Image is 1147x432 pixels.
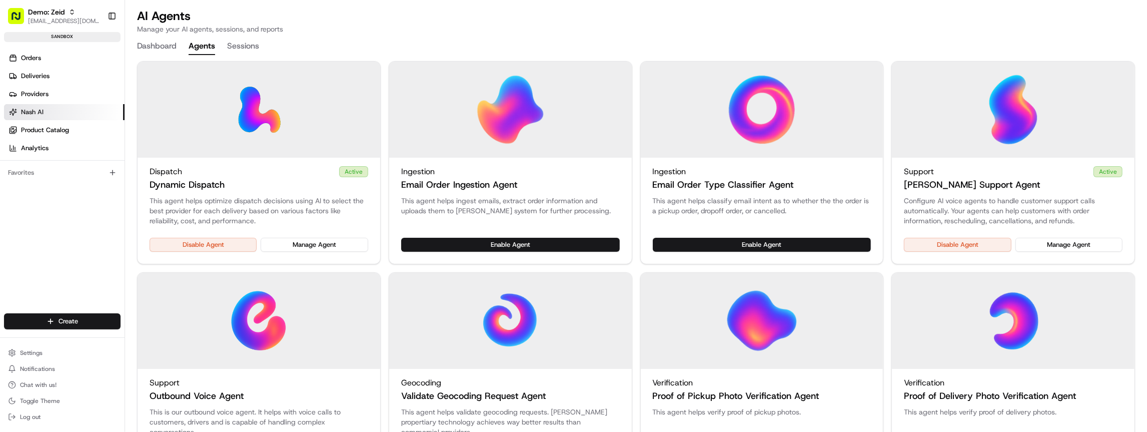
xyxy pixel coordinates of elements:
h3: [PERSON_NAME] Support Agent [904,178,1040,192]
div: Verification [653,377,871,389]
div: 📗 [10,146,18,154]
span: API Documentation [95,145,161,155]
span: Knowledge Base [20,145,77,155]
img: Email Order Ingestion Agent [474,74,546,146]
button: Notifications [4,362,121,376]
button: Enable Agent [653,238,871,252]
span: Deliveries [21,72,50,81]
div: Support [150,377,368,389]
div: Active [1093,166,1122,177]
span: Chat with us! [20,381,57,389]
h3: Email Order Type Classifier Agent [653,178,794,192]
h3: Outbound Voice Agent [150,389,244,403]
div: Dispatch [150,166,368,178]
span: Settings [20,349,43,357]
a: 📗Knowledge Base [6,141,81,159]
div: Ingestion [653,166,871,178]
h3: Validate Geocoding Request Agent [401,389,546,403]
h3: Proof of Pickup Photo Verification Agent [653,389,819,403]
button: Disable Agent [904,238,1011,252]
button: Sessions [227,38,259,55]
p: Welcome 👋 [10,40,182,56]
div: Ingestion [401,166,620,178]
div: Active [339,166,368,177]
img: Proof of Pickup Photo Verification Agent [726,285,798,357]
input: Clear [26,64,165,75]
p: This agent helps verify proof of pickup photos. [653,407,871,417]
span: Providers [21,90,49,99]
div: Support [904,166,1122,178]
div: 💻 [85,146,93,154]
h3: Email Order Ingestion Agent [401,178,517,192]
img: Proof of Delivery Photo Verification Agent [977,285,1049,357]
p: Manage your AI agents, sessions, and reports [137,24,283,34]
button: Create [4,313,121,329]
div: Start new chat [34,95,164,105]
a: Providers [4,86,125,102]
h3: Dynamic Dispatch [150,178,225,192]
a: Orders [4,50,125,66]
span: Orders [21,54,41,63]
span: Toggle Theme [20,397,60,405]
a: Product Catalog [4,122,125,138]
h3: Proof of Delivery Photo Verification Agent [904,389,1076,403]
button: Log out [4,410,121,424]
a: 💻API Documentation [81,141,165,159]
button: Settings [4,346,121,360]
span: Log out [20,413,41,421]
div: We're available if you need us! [34,105,127,113]
p: This agent helps classify email intent as to whether the the order is a pickup order, dropoff ord... [653,196,871,216]
div: sandbox [4,32,121,42]
img: Charlie Support Agent [977,74,1049,146]
a: Powered byPylon [71,169,121,177]
button: Agents [189,38,215,55]
button: Demo: Zeid [28,7,65,17]
span: Product Catalog [21,126,69,135]
img: Email Order Type Classifier Agent [726,74,798,146]
p: Configure AI voice agents to handle customer support calls automatically. Your agents can help cu... [904,196,1122,226]
button: Enable Agent [401,238,620,252]
button: Dashboard [137,38,177,55]
img: Dynamic Dispatch [223,74,295,146]
a: Analytics [4,140,125,156]
div: Geocoding [401,377,620,389]
img: Nash [10,10,30,30]
button: Toggle Theme [4,394,121,408]
p: This agent helps optimize dispatch decisions using AI to select the best provider for each delive... [150,196,368,226]
button: Start new chat [170,98,182,110]
h1: AI Agents [137,8,283,24]
img: Outbound Voice Agent [223,285,295,357]
div: Favorites [4,165,121,181]
button: Manage Agent [1015,238,1122,252]
span: Create [59,317,78,326]
p: This agent helps ingest emails, extract order information and uploads them to [PERSON_NAME] syste... [401,196,620,216]
button: Disable Agent [150,238,257,252]
button: Chat with us! [4,378,121,392]
button: [EMAIL_ADDRESS][DOMAIN_NAME] [28,17,100,25]
img: Validate Geocoding Request Agent [474,285,546,357]
span: Pylon [100,169,121,177]
button: Demo: Zeid[EMAIL_ADDRESS][DOMAIN_NAME] [4,4,104,28]
img: 1736555255976-a54dd68f-1ca7-489b-9aae-adbdc363a1c4 [10,95,28,113]
p: This agent helps verify proof of delivery photos. [904,407,1122,417]
span: Notifications [20,365,55,373]
span: Nash AI [21,108,44,117]
a: Deliveries [4,68,125,84]
a: Nash AI [4,104,125,120]
div: Verification [904,377,1122,389]
button: Manage Agent [261,238,368,252]
span: Analytics [21,144,49,153]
